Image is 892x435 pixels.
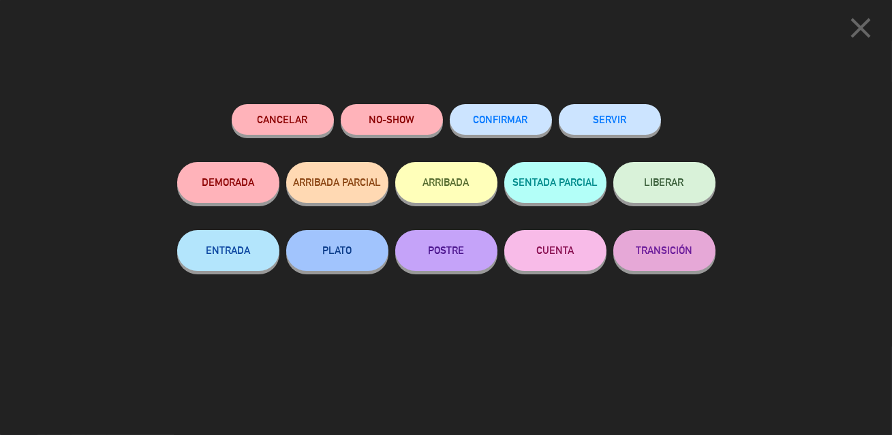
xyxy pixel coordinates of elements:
button: TRANSICIÓN [613,230,716,271]
button: PLATO [286,230,388,271]
button: ENTRADA [177,230,279,271]
button: ARRIBADA [395,162,497,203]
button: CONFIRMAR [450,104,552,135]
span: ARRIBADA PARCIAL [293,176,381,188]
button: Cancelar [232,104,334,135]
button: ARRIBADA PARCIAL [286,162,388,203]
button: CUENTA [504,230,606,271]
button: SENTADA PARCIAL [504,162,606,203]
i: close [844,11,878,45]
button: close [840,10,882,50]
button: POSTRE [395,230,497,271]
button: LIBERAR [613,162,716,203]
button: NO-SHOW [341,104,443,135]
span: CONFIRMAR [474,114,528,125]
span: LIBERAR [645,176,684,188]
button: SERVIR [559,104,661,135]
button: DEMORADA [177,162,279,203]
